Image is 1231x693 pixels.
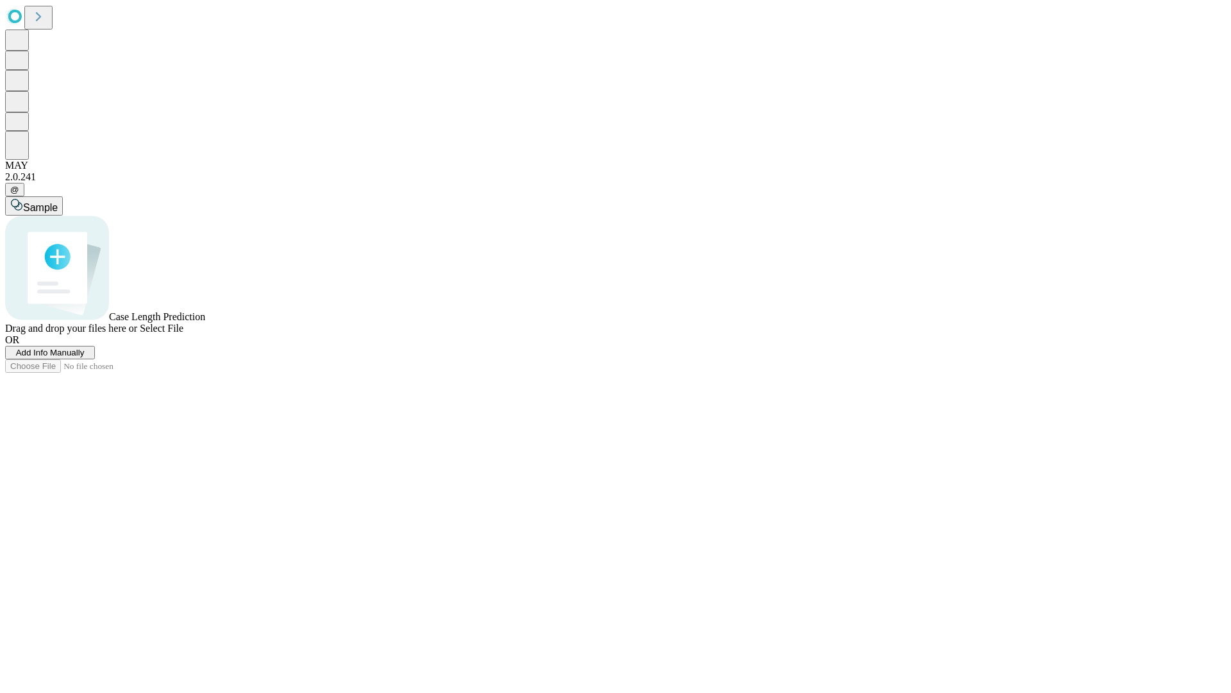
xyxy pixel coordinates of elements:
span: Add Info Manually [16,348,85,357]
div: MAY [5,160,1226,171]
button: Sample [5,196,63,216]
button: @ [5,183,24,196]
span: Drag and drop your files here or [5,323,137,334]
span: Select File [140,323,183,334]
span: @ [10,185,19,194]
span: Case Length Prediction [109,311,205,322]
span: OR [5,334,19,345]
span: Sample [23,202,58,213]
div: 2.0.241 [5,171,1226,183]
button: Add Info Manually [5,346,95,359]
